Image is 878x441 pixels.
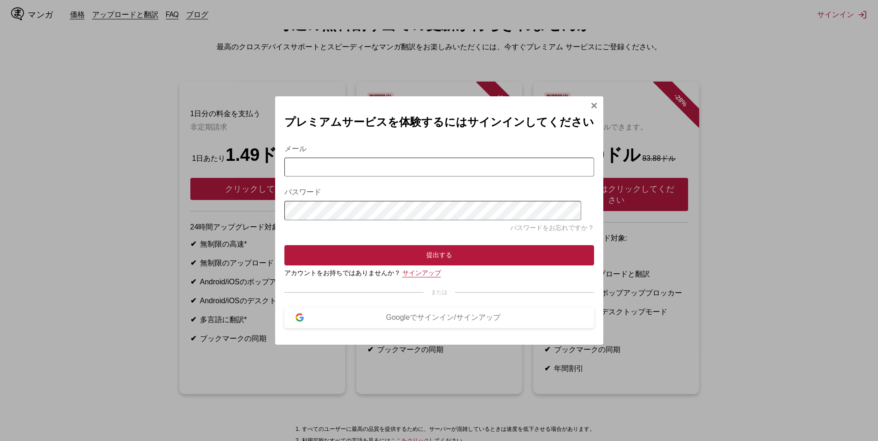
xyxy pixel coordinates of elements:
font: 提出する [426,251,452,259]
a: サインアップ [402,269,441,276]
font: プレミアムサービスを体験するにはサインインしてください [284,116,594,128]
font: Googleでサインイン/サインアップ [386,313,500,321]
font: パスワード [284,188,321,196]
img: Googleロゴ [295,313,304,322]
font: アカウントをお持ちではありませんか？ [284,269,401,276]
button: Googleでサインイン/サインアップ [284,307,594,328]
button: 提出する [284,245,594,265]
font: または [431,289,448,295]
img: 近い [590,102,598,109]
font: メール [284,145,306,153]
div: サインインモーダル [275,96,603,345]
a: パスワードをお忘れですか？ [510,224,594,231]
